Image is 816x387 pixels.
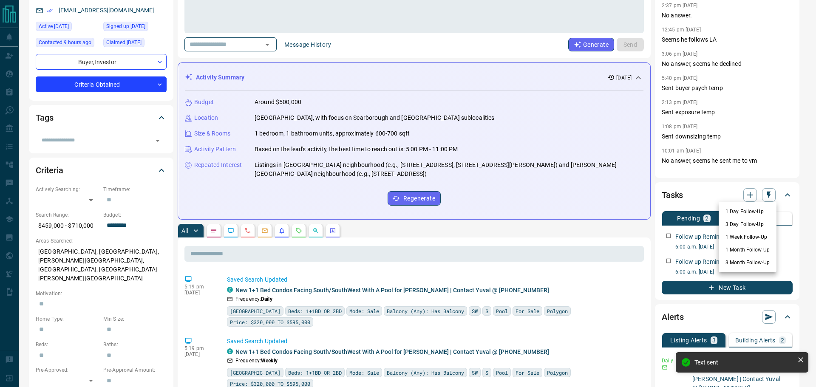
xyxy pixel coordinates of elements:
[719,256,776,269] li: 3 Month Follow-Up
[694,359,794,366] div: Text sent
[719,243,776,256] li: 1 Month Follow-Up
[719,205,776,218] li: 1 Day Follow-Up
[719,218,776,231] li: 3 Day Follow-Up
[719,231,776,243] li: 1 Week Follow-Up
